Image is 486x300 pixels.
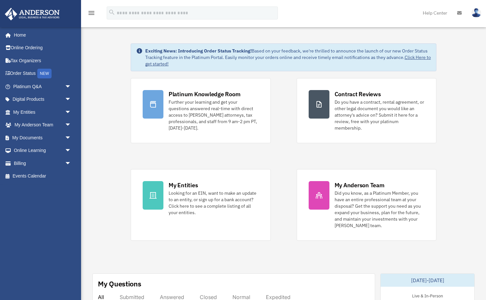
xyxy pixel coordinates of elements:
strong: Exciting News: Introducing Order Status Tracking! [145,48,252,54]
a: Online Ordering [5,41,81,54]
a: Online Learningarrow_drop_down [5,144,81,157]
span: arrow_drop_down [65,157,78,170]
span: arrow_drop_down [65,131,78,144]
a: My Anderson Teamarrow_drop_down [5,119,81,132]
span: arrow_drop_down [65,144,78,157]
div: [DATE]-[DATE] [381,274,474,287]
a: Tax Organizers [5,54,81,67]
a: Contract Reviews Do you have a contract, rental agreement, or other legal document you would like... [297,78,437,143]
span: arrow_drop_down [65,106,78,119]
div: NEW [37,69,52,78]
a: menu [88,11,95,17]
a: Billingarrow_drop_down [5,157,81,170]
img: Anderson Advisors Platinum Portal [3,8,62,20]
div: Contract Reviews [335,90,381,98]
a: Events Calendar [5,170,81,183]
div: My Anderson Team [335,181,385,189]
div: Live & In-Person [407,292,448,299]
a: Platinum Knowledge Room Further your learning and get your questions answered real-time with dire... [131,78,271,143]
span: arrow_drop_down [65,80,78,93]
div: Platinum Knowledge Room [169,90,241,98]
a: My Entitiesarrow_drop_down [5,106,81,119]
span: arrow_drop_down [65,119,78,132]
div: Further your learning and get your questions answered real-time with direct access to [PERSON_NAM... [169,99,259,131]
a: My Entities Looking for an EIN, want to make an update to an entity, or sign up for a bank accoun... [131,169,271,241]
span: arrow_drop_down [65,93,78,106]
i: menu [88,9,95,17]
img: User Pic [471,8,481,17]
a: My Anderson Team Did you know, as a Platinum Member, you have an entire professional team at your... [297,169,437,241]
div: Did you know, as a Platinum Member, you have an entire professional team at your disposal? Get th... [335,190,425,229]
div: Looking for an EIN, want to make an update to an entity, or sign up for a bank account? Click her... [169,190,259,216]
a: Home [5,29,78,41]
a: Platinum Q&Aarrow_drop_down [5,80,81,93]
div: My Entities [169,181,198,189]
a: Click Here to get started! [145,54,431,67]
div: Do you have a contract, rental agreement, or other legal document you would like an attorney's ad... [335,99,425,131]
div: My Questions [98,279,141,289]
a: Order StatusNEW [5,67,81,80]
i: search [108,9,115,16]
a: Digital Productsarrow_drop_down [5,93,81,106]
div: Based on your feedback, we're thrilled to announce the launch of our new Order Status Tracking fe... [145,48,431,67]
a: My Documentsarrow_drop_down [5,131,81,144]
